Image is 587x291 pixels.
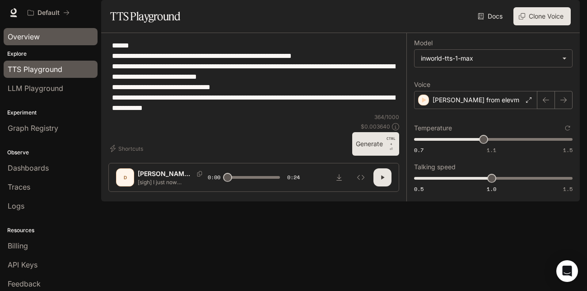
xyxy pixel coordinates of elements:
button: Reset to default [563,123,573,133]
p: Temperature [414,125,452,131]
button: Copy Voice ID [193,171,206,177]
span: 0:24 [287,173,300,182]
p: ⏎ [387,136,396,152]
p: Model [414,40,433,46]
div: Open Intercom Messenger [556,260,578,282]
div: inworld-tts-1-max [415,50,572,67]
div: inworld-tts-1-max [421,54,558,63]
p: Voice [414,81,430,88]
span: 0.5 [414,185,424,193]
p: [sigh] I just now remembered that I forgot to do a proper introduction.. [happy] HELLOO! I'mm [PE... [138,178,208,186]
p: CTRL + [387,136,396,147]
button: GenerateCTRL +⏎ [352,132,399,156]
span: 1.5 [563,146,573,154]
button: All workspaces [23,4,74,22]
span: 1.5 [563,185,573,193]
button: Clone Voice [513,7,571,25]
p: Default [37,9,60,17]
p: 364 / 1000 [374,113,399,121]
button: Download audio [330,168,348,186]
a: Docs [476,7,506,25]
span: 0:00 [208,173,220,182]
h1: TTS Playground [110,7,180,25]
span: 1.0 [487,185,496,193]
p: [PERSON_NAME] from elevm [138,169,193,178]
button: Inspect [352,168,370,186]
div: D [118,170,132,185]
span: 1.1 [487,146,496,154]
span: 0.7 [414,146,424,154]
p: [PERSON_NAME] from elevm [433,95,519,105]
button: Shortcuts [108,141,147,156]
p: Talking speed [414,164,456,170]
